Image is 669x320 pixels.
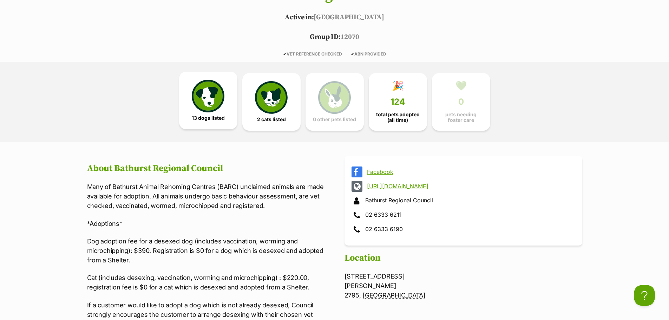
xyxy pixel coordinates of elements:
icon: ✔ [351,51,354,57]
span: 0 [458,97,464,107]
span: [STREET_ADDRESS] [345,273,405,280]
iframe: Help Scout Beacon - Open [634,285,655,306]
span: 2 cats listed [257,117,286,122]
span: Active in: [285,13,314,22]
span: VET REFERENCE CHECKED [283,51,342,57]
abbr: New South Wales [362,292,426,299]
span: total pets adopted (all time) [375,112,421,123]
span: [PERSON_NAME] [345,282,396,289]
p: *Adoptions* [87,219,325,228]
a: Facebook [367,169,572,175]
img: petrescue-icon-eee76f85a60ef55c4a1927667547b313a7c0e82042636edf73dce9c88f694885.svg [192,80,224,112]
p: [GEOGRAPHIC_DATA] [77,12,593,23]
span: pets needing foster care [438,112,484,123]
h2: Location [345,253,582,263]
span: 0 other pets listed [313,117,356,122]
div: 💚 [455,80,467,91]
a: 13 dogs listed [179,72,237,129]
h2: About Bathurst Regional Council [87,163,325,174]
div: 🎉 [392,80,404,91]
p: Many of Bathurst Animal Rehoming Centres (BARC) unclaimed animals are made available for adoption... [87,182,325,210]
span: ABN PROVIDED [351,51,386,57]
span: 124 [391,97,405,107]
img: cat-icon-068c71abf8fe30c970a85cd354bc8e23425d12f6e8612795f06af48be43a487a.svg [255,81,287,113]
a: 0 other pets listed [306,73,364,131]
p: 12070 [77,32,593,43]
div: 02 6333 6190 [352,224,575,235]
icon: ✔ [283,51,287,57]
p: Cat (includes desexing, vaccination, worming and microchipping) : $220.00, registration fee is $0... [87,273,325,292]
p: Dog adoption fee for a desexed dog (includes vaccination, worming and microchipping): $390. Regis... [87,236,325,265]
span: 13 dogs listed [192,115,225,121]
div: Bathurst Regional Council [352,195,575,206]
a: 💚 0 pets needing foster care [432,73,490,131]
img: bunny-icon-b786713a4a21a2fe6d13e954f4cb29d131f1b31f8a74b52ca2c6d2999bc34bbe.svg [318,81,350,113]
a: 🎉 124 total pets adopted (all time) [369,73,427,131]
span: 2795, [345,292,361,299]
a: [URL][DOMAIN_NAME] [367,183,572,189]
div: 02 6333 6211 [352,210,575,221]
span: Group ID: [310,33,340,41]
a: 2 cats listed [242,73,301,131]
